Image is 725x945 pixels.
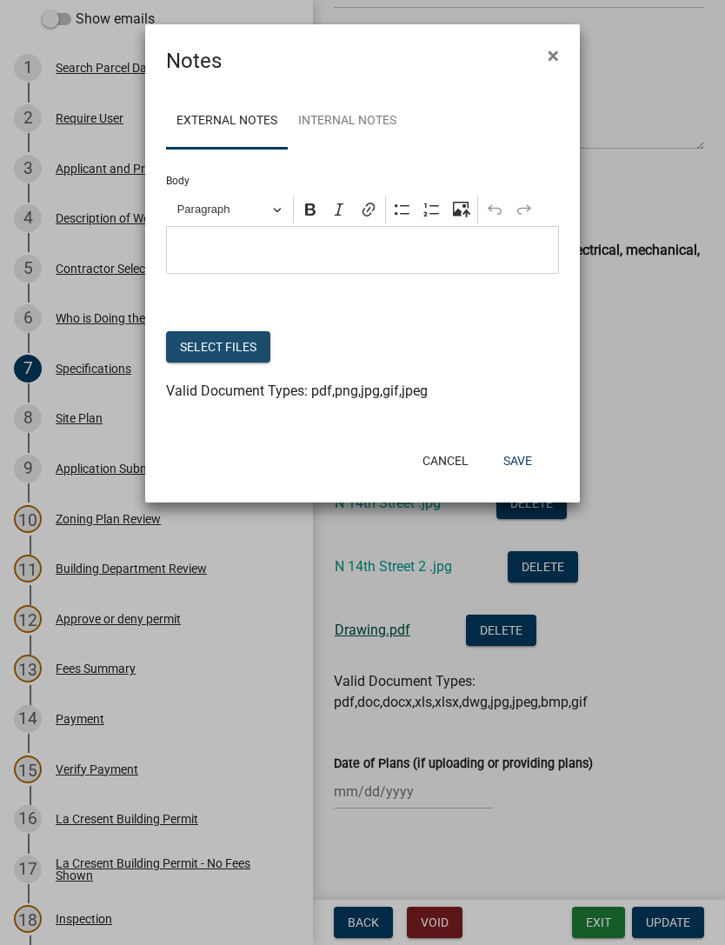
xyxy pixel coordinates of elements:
span: Paragraph [177,199,268,220]
div: Editor toolbar [166,193,559,226]
a: External Notes [166,94,288,150]
h4: Notes [166,45,222,77]
label: Body [166,176,190,186]
button: Select files [166,331,270,363]
div: Editor editing area: main. Press ⌥0 for help. [166,226,559,274]
span: Valid Document Types: pdf,png,jpg,gif,jpeg [166,383,428,399]
a: Internal Notes [288,94,407,150]
span: × [548,43,559,68]
button: Save [489,445,546,476]
button: Close [534,31,573,80]
button: Cancel [409,445,482,476]
button: Paragraph, Heading [170,196,289,223]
